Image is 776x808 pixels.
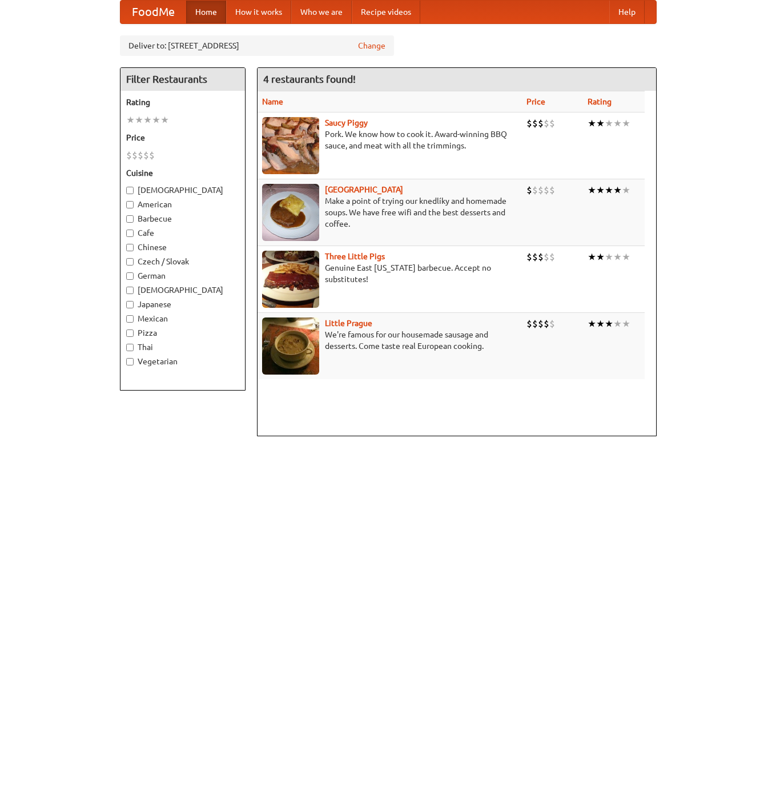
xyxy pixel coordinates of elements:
[226,1,291,23] a: How it works
[588,97,612,106] a: Rating
[126,315,134,323] input: Mexican
[126,256,239,267] label: Czech / Slovak
[149,149,155,162] li: $
[605,251,613,263] li: ★
[126,187,134,194] input: [DEMOGRAPHIC_DATA]
[262,184,319,241] img: czechpoint.jpg
[126,258,134,266] input: Czech / Slovak
[126,201,134,208] input: American
[613,184,622,196] li: ★
[262,262,518,285] p: Genuine East [US_STATE] barbecue. Accept no substitutes!
[152,114,160,126] li: ★
[622,184,630,196] li: ★
[126,215,134,223] input: Barbecue
[120,1,186,23] a: FoodMe
[120,35,394,56] div: Deliver to: [STREET_ADDRESS]
[126,329,134,337] input: Pizza
[526,97,545,106] a: Price
[588,184,596,196] li: ★
[605,184,613,196] li: ★
[126,242,239,253] label: Chinese
[126,184,239,196] label: [DEMOGRAPHIC_DATA]
[126,132,239,143] h5: Price
[526,317,532,330] li: $
[549,184,555,196] li: $
[352,1,420,23] a: Recipe videos
[132,149,138,162] li: $
[262,97,283,106] a: Name
[126,313,239,324] label: Mexican
[526,184,532,196] li: $
[544,117,549,130] li: $
[549,251,555,263] li: $
[262,117,319,174] img: saucy.jpg
[126,356,239,367] label: Vegetarian
[609,1,645,23] a: Help
[186,1,226,23] a: Home
[526,251,532,263] li: $
[325,118,368,127] a: Saucy Piggy
[544,251,549,263] li: $
[126,97,239,108] h5: Rating
[126,344,134,351] input: Thai
[126,149,132,162] li: $
[544,317,549,330] li: $
[263,74,356,85] ng-pluralize: 4 restaurants found!
[126,327,239,339] label: Pizza
[588,251,596,263] li: ★
[143,149,149,162] li: $
[126,213,239,224] label: Barbecue
[538,317,544,330] li: $
[262,195,518,230] p: Make a point of trying our knedlíky and homemade soups. We have free wifi and the best desserts a...
[126,301,134,308] input: Japanese
[126,358,134,365] input: Vegetarian
[622,117,630,130] li: ★
[588,117,596,130] li: ★
[126,284,239,296] label: [DEMOGRAPHIC_DATA]
[126,114,135,126] li: ★
[262,128,518,151] p: Pork. We know how to cook it. Award-winning BBQ sauce, and meat with all the trimmings.
[588,317,596,330] li: ★
[605,117,613,130] li: ★
[126,287,134,294] input: [DEMOGRAPHIC_DATA]
[120,68,245,91] h4: Filter Restaurants
[325,252,385,261] a: Three Little Pigs
[135,114,143,126] li: ★
[613,317,622,330] li: ★
[126,199,239,210] label: American
[549,117,555,130] li: $
[605,317,613,330] li: ★
[532,117,538,130] li: $
[596,317,605,330] li: ★
[613,117,622,130] li: ★
[126,299,239,310] label: Japanese
[262,329,518,352] p: We're famous for our housemade sausage and desserts. Come taste real European cooking.
[532,251,538,263] li: $
[549,317,555,330] li: $
[291,1,352,23] a: Who we are
[325,319,372,328] a: Little Prague
[538,251,544,263] li: $
[526,117,532,130] li: $
[325,185,403,194] a: [GEOGRAPHIC_DATA]
[532,317,538,330] li: $
[126,272,134,280] input: German
[126,270,239,282] label: German
[596,251,605,263] li: ★
[126,341,239,353] label: Thai
[358,40,385,51] a: Change
[613,251,622,263] li: ★
[544,184,549,196] li: $
[538,117,544,130] li: $
[126,227,239,239] label: Cafe
[622,251,630,263] li: ★
[126,230,134,237] input: Cafe
[262,317,319,375] img: littleprague.jpg
[532,184,538,196] li: $
[262,251,319,308] img: littlepigs.jpg
[596,184,605,196] li: ★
